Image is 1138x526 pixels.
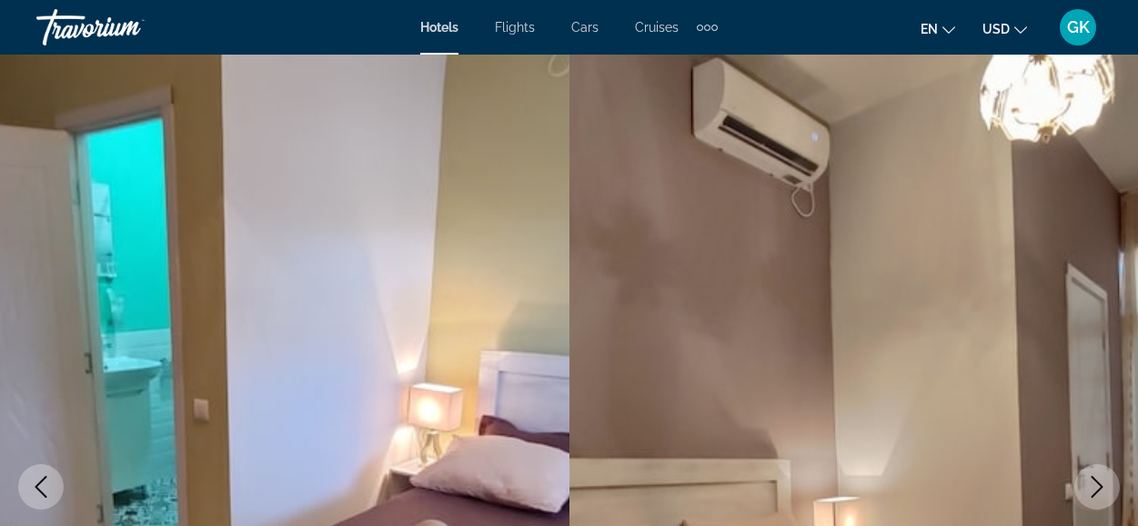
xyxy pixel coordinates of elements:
[697,13,718,42] button: Extra navigation items
[1065,453,1123,511] iframe: Кнопка запуска окна обмена сообщениями
[921,22,938,36] span: en
[921,15,955,42] button: Change language
[1067,18,1090,36] span: GK
[982,15,1027,42] button: Change currency
[571,20,599,35] a: Cars
[495,20,535,35] a: Flights
[36,4,218,51] a: Travorium
[982,22,1010,36] span: USD
[635,20,679,35] a: Cruises
[420,20,458,35] a: Hotels
[18,464,64,510] button: Previous image
[1054,8,1102,46] button: User Menu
